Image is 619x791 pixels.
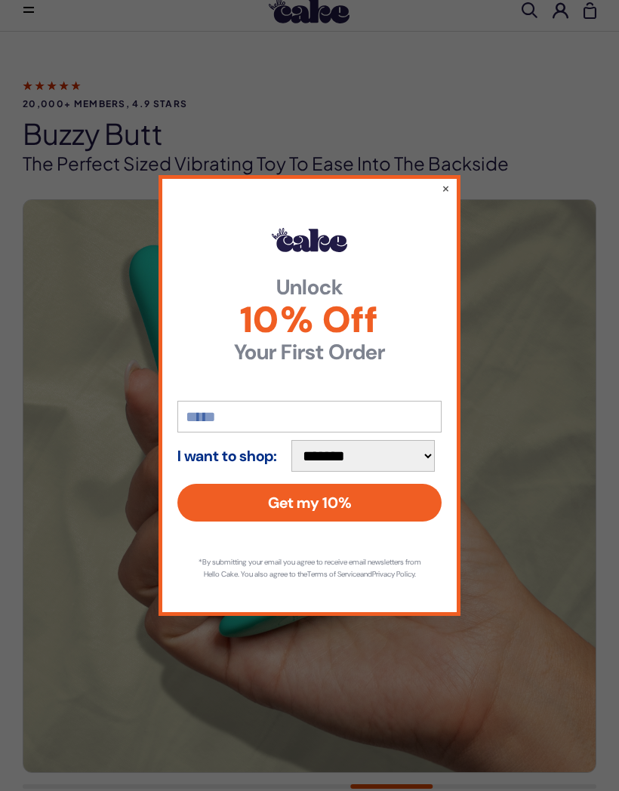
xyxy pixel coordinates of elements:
[177,302,442,338] span: 10% Off
[442,180,450,195] button: ×
[372,569,414,579] a: Privacy Policy
[177,448,277,464] strong: I want to shop:
[177,484,442,522] button: Get my 10%
[272,228,347,252] img: Hello Cake
[192,556,427,580] p: *By submitting your email you agree to receive email newsletters from Hello Cake. You also agree ...
[177,342,442,363] strong: Your First Order
[177,277,442,298] strong: Unlock
[307,569,360,579] a: Terms of Service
